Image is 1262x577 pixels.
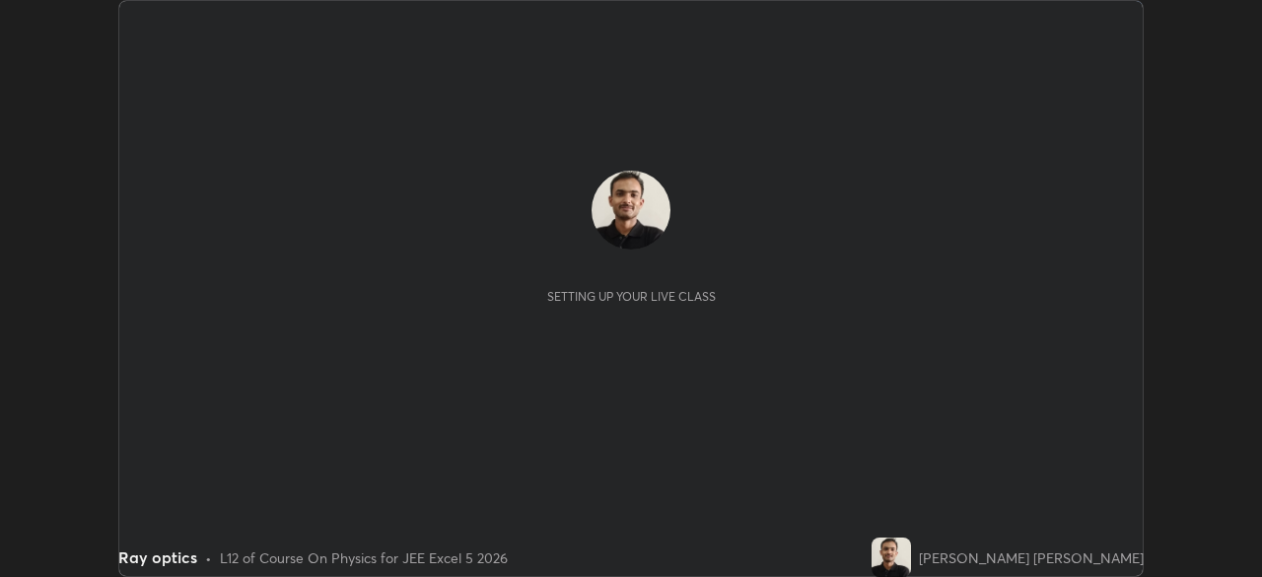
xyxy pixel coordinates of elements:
[118,545,197,569] div: Ray optics
[547,289,716,304] div: Setting up your live class
[220,547,508,568] div: L12 of Course On Physics for JEE Excel 5 2026
[592,171,670,250] img: 2cc62f2a7992406d895b4c832009be1c.jpg
[919,547,1144,568] div: [PERSON_NAME] [PERSON_NAME]
[205,547,212,568] div: •
[872,538,911,577] img: 2cc62f2a7992406d895b4c832009be1c.jpg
